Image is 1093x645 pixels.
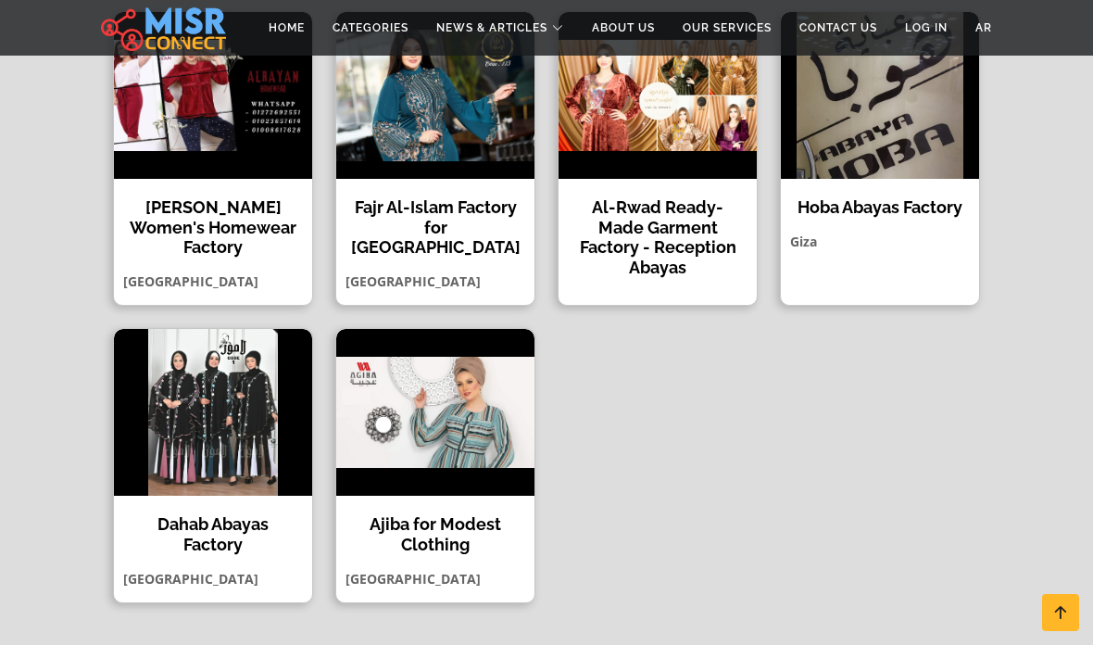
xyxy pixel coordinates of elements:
[350,197,521,258] h4: Fajr Al-Islam Factory for [GEOGRAPHIC_DATA]
[572,197,743,277] h4: Al-Rwad Ready-Made Garment Factory - Reception Abayas
[255,10,319,45] a: Home
[781,12,979,179] img: Hoba Abayas Factory
[324,11,546,306] a: Fajr Al-Islam Factory for Gulf Abayas Fajr Al-Islam Factory for [GEOGRAPHIC_DATA] [GEOGRAPHIC_DATA]
[319,10,422,45] a: Categories
[128,197,298,258] h4: [PERSON_NAME] Women's Homewear Factory
[102,11,324,306] a: Al Rayyan Women's Homewear Factory [PERSON_NAME] Women's Homewear Factory [GEOGRAPHIC_DATA]
[422,10,578,45] a: News & Articles
[114,272,312,291] p: [GEOGRAPHIC_DATA]
[669,10,785,45] a: Our Services
[324,328,546,602] a: Ajiba for Modest Clothing Ajiba for Modest Clothing [GEOGRAPHIC_DATA]
[546,11,769,306] a: Al-Rwad Ready-Made Garment Factory - Reception Abayas Al-Rwad Ready-Made Garment Factory - Recept...
[559,12,757,179] img: Al-Rwad Ready-Made Garment Factory - Reception Abayas
[336,569,534,588] p: [GEOGRAPHIC_DATA]
[795,197,965,218] h4: Hoba Abayas Factory
[114,12,312,179] img: Al Rayyan Women's Homewear Factory
[781,232,979,251] p: Giza
[350,514,521,554] h4: Ajiba for Modest Clothing
[336,329,534,496] img: Ajiba for Modest Clothing
[336,272,534,291] p: [GEOGRAPHIC_DATA]
[785,10,891,45] a: Contact Us
[436,19,547,36] span: News & Articles
[102,328,324,602] a: Dahab Abayas Factory Dahab Abayas Factory [GEOGRAPHIC_DATA]
[769,11,991,306] a: Hoba Abayas Factory Hoba Abayas Factory Giza
[114,329,312,496] img: Dahab Abayas Factory
[578,10,669,45] a: About Us
[961,10,1006,45] a: AR
[128,514,298,554] h4: Dahab Abayas Factory
[114,569,312,588] p: [GEOGRAPHIC_DATA]
[891,10,961,45] a: Log in
[101,5,225,51] img: main.misr_connect
[336,12,534,179] img: Fajr Al-Islam Factory for Gulf Abayas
